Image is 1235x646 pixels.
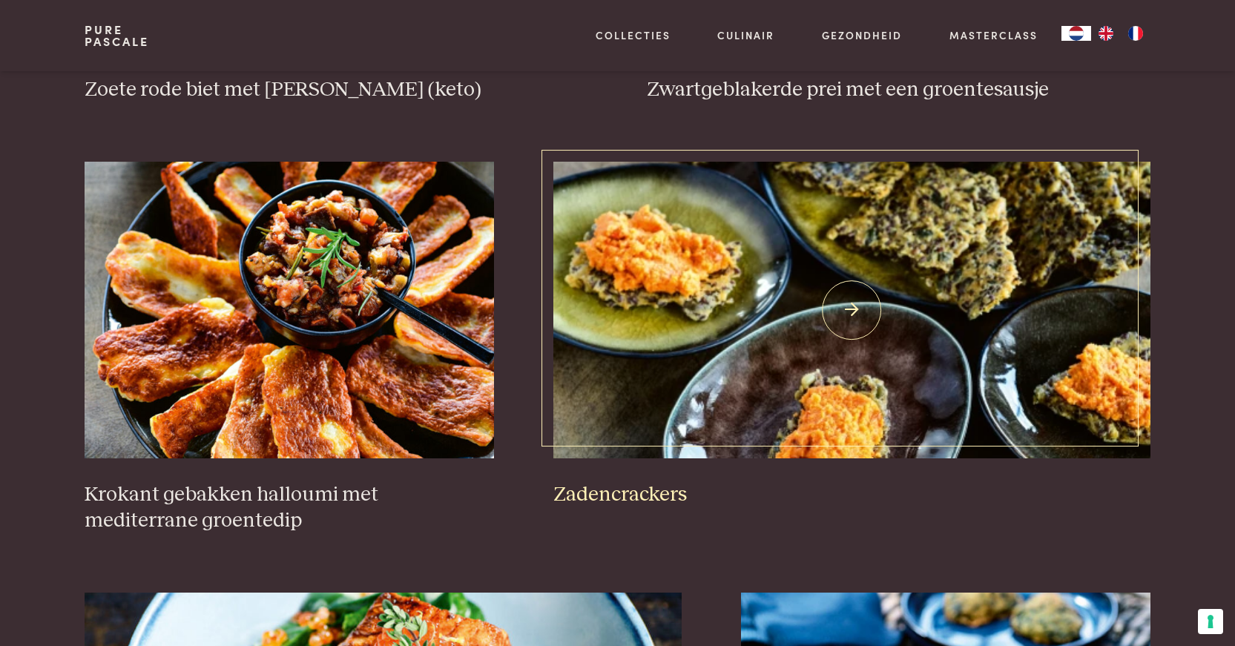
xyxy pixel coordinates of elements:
[553,162,1150,507] a: Zadencrackers Zadencrackers
[596,27,671,43] a: Collecties
[717,27,774,43] a: Culinair
[1061,26,1150,41] aside: Language selected: Nederlands
[1091,26,1150,41] ul: Language list
[1121,26,1150,41] a: FR
[949,27,1038,43] a: Masterclass
[553,482,1150,508] h3: Zadencrackers
[822,27,902,43] a: Gezondheid
[85,162,494,458] img: Krokant gebakken halloumi met mediterrane groentedip
[85,24,149,47] a: PurePascale
[85,162,494,533] a: Krokant gebakken halloumi met mediterrane groentedip Krokant gebakken halloumi met mediterrane gr...
[1061,26,1091,41] a: NL
[85,77,587,103] h3: Zoete rode biet met [PERSON_NAME] (keto)
[647,77,1150,103] h3: Zwartgeblakerde prei met een groentesausje
[553,162,1150,458] img: Zadencrackers
[85,482,494,533] h3: Krokant gebakken halloumi met mediterrane groentedip
[1198,609,1223,634] button: Uw voorkeuren voor toestemming voor trackingtechnologieën
[1091,26,1121,41] a: EN
[1061,26,1091,41] div: Language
